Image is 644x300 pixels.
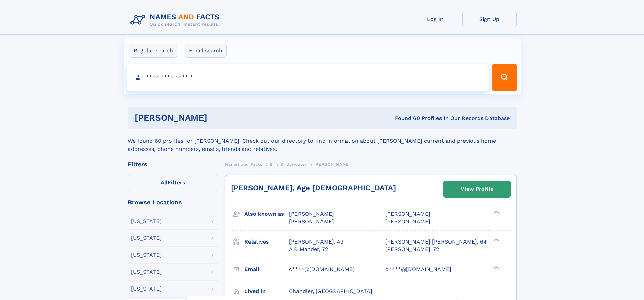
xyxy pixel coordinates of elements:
div: [US_STATE] [131,286,162,292]
button: Search Button [492,64,517,91]
a: B [270,160,273,168]
span: All [161,179,168,186]
a: A R Mander, 72 [289,246,328,253]
span: [PERSON_NAME] [289,218,334,225]
a: View Profile [444,181,510,197]
div: We found 60 profiles for [PERSON_NAME]. Check out our directory to find information about [PERSON... [128,129,517,153]
label: Regular search [129,44,177,58]
span: [PERSON_NAME] [385,218,430,225]
span: [PERSON_NAME] [385,211,430,217]
span: Chandler, [GEOGRAPHIC_DATA] [289,288,372,294]
div: [US_STATE] [131,218,162,224]
div: Browse Locations [128,199,218,205]
a: [PERSON_NAME], 43 [289,238,343,246]
div: Found 60 Profiles In Our Records Database [301,115,510,122]
span: B [270,162,273,167]
div: ❯ [492,265,500,270]
a: Bridgewater [280,160,307,168]
h1: [PERSON_NAME] [135,114,301,122]
div: [US_STATE] [131,252,162,258]
span: Bridgewater [280,162,307,167]
h3: Lived in [244,285,289,297]
div: [US_STATE] [131,235,162,241]
a: Log In [408,11,462,27]
div: Filters [128,161,218,167]
div: View Profile [461,181,493,197]
h3: Email [244,263,289,275]
a: [PERSON_NAME], 72 [385,246,439,253]
label: Email search [185,44,227,58]
div: [US_STATE] [131,269,162,275]
span: [PERSON_NAME] [314,162,351,167]
a: Sign Up [462,11,517,27]
input: search input [127,64,489,91]
div: ❯ [492,210,500,215]
a: [PERSON_NAME] [PERSON_NAME], 64 [385,238,487,246]
img: Logo Names and Facts [128,11,225,29]
label: Filters [128,175,218,191]
h3: Relatives [244,236,289,248]
span: [PERSON_NAME] [289,211,334,217]
a: Names and Facts [225,160,262,168]
a: [PERSON_NAME], Age [DEMOGRAPHIC_DATA] [231,184,396,192]
div: ❯ [492,238,500,242]
h3: Also known as [244,208,289,220]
